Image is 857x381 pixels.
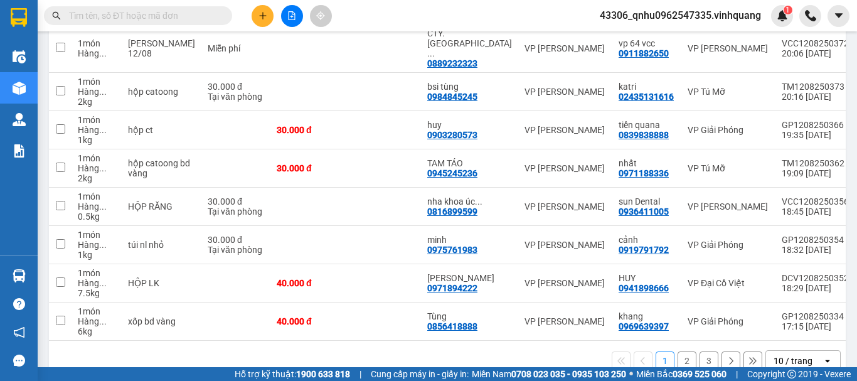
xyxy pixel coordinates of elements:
[619,38,675,48] div: vp 64 vcc
[782,311,849,321] div: GP1208250334
[99,163,107,173] span: ...
[99,48,107,58] span: ...
[128,278,195,288] div: HỘP LK
[99,87,107,97] span: ...
[782,168,849,178] div: 19:09 [DATE]
[316,11,325,20] span: aim
[782,321,849,331] div: 17:15 [DATE]
[208,82,264,92] div: 30.000 đ
[688,43,769,53] div: VP [PERSON_NAME]
[208,43,264,53] div: Miễn phí
[427,235,512,245] div: minh
[128,316,195,326] div: xốp bd vàng
[277,316,339,326] div: 40.000 đ
[427,311,512,321] div: Tùng
[78,316,115,326] div: Hàng thông thường
[619,82,675,92] div: katri
[78,250,115,260] div: 1 kg
[782,38,849,48] div: VCC1208250372
[619,311,675,321] div: khang
[782,82,849,92] div: TM1208250373
[782,207,849,217] div: 18:45 [DATE]
[688,87,769,97] div: VP Tú Mỡ
[782,92,849,102] div: 20:16 [DATE]
[782,48,849,58] div: 20:06 [DATE]
[427,82,512,92] div: bsi tùng
[128,201,195,212] div: HỘP RĂNG
[427,273,512,283] div: vũ bê
[805,10,816,21] img: phone-icon
[619,321,669,331] div: 0969639397
[427,245,477,255] div: 0975761983
[782,120,849,130] div: GP1208250366
[524,125,606,135] div: VP [PERSON_NAME]
[78,48,115,58] div: Hàng thông thường
[782,283,849,293] div: 18:29 [DATE]
[656,351,674,370] button: 1
[99,316,107,326] span: ...
[208,207,264,217] div: Tại văn phòng
[128,87,195,97] div: hộp catoong
[822,356,833,366] svg: open
[277,278,339,288] div: 40.000 đ
[427,168,477,178] div: 0945245236
[427,158,512,168] div: TAM TÁO
[78,288,115,298] div: 7.5 kg
[78,125,115,135] div: Hàng thông thường
[784,6,792,14] sup: 1
[13,355,25,367] span: message
[619,130,669,140] div: 0839838888
[688,201,769,212] div: VP [PERSON_NAME]
[277,163,339,173] div: 30.000 đ
[619,245,669,255] div: 0919791792
[296,369,350,379] strong: 1900 633 818
[287,11,296,20] span: file-add
[629,372,633,377] span: ⚪️
[619,120,675,130] div: tiến quana
[427,58,477,68] div: 0889232323
[78,135,115,145] div: 1 kg
[78,173,115,183] div: 2 kg
[427,48,435,58] span: ...
[619,207,669,217] div: 0936411005
[688,240,769,250] div: VP Giải Phóng
[782,196,849,207] div: VCC1208250356
[688,125,769,135] div: VP Giải Phóng
[524,43,606,53] div: VP [PERSON_NAME]
[427,283,477,293] div: 0971894222
[427,92,477,102] div: 0984845245
[69,9,217,23] input: Tìm tên, số ĐT hoặc mã đơn
[475,196,482,207] span: ...
[777,10,788,21] img: icon-new-feature
[78,240,115,250] div: Hàng thông thường
[11,8,27,27] img: logo-vxr
[688,278,769,288] div: VP Đại Cồ Việt
[427,207,477,217] div: 0816899599
[427,196,512,207] div: nha khoa úc châu
[277,125,339,135] div: 30.000 đ
[524,201,606,212] div: VP [PERSON_NAME]
[619,273,675,283] div: HUY
[208,245,264,255] div: Tại văn phòng
[427,321,477,331] div: 0856418888
[619,48,669,58] div: 0911882650
[371,367,469,381] span: Cung cấp máy in - giấy in:
[78,278,115,288] div: Hàng thông thường
[78,306,115,316] div: 1 món
[619,196,675,207] div: sun Dental
[128,125,195,135] div: hộp ct
[782,130,849,140] div: 19:35 [DATE]
[774,355,812,367] div: 10 / trang
[78,115,115,125] div: 1 món
[524,240,606,250] div: VP [PERSON_NAME]
[427,130,477,140] div: 0903280573
[235,367,350,381] span: Hỗ trợ kỹ thuật:
[828,5,849,27] button: caret-down
[736,367,738,381] span: |
[13,50,26,63] img: warehouse-icon
[427,28,512,58] div: CTY. VĨNH QUANG
[78,77,115,87] div: 1 món
[524,163,606,173] div: VP [PERSON_NAME]
[427,120,512,130] div: huy
[99,278,107,288] span: ...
